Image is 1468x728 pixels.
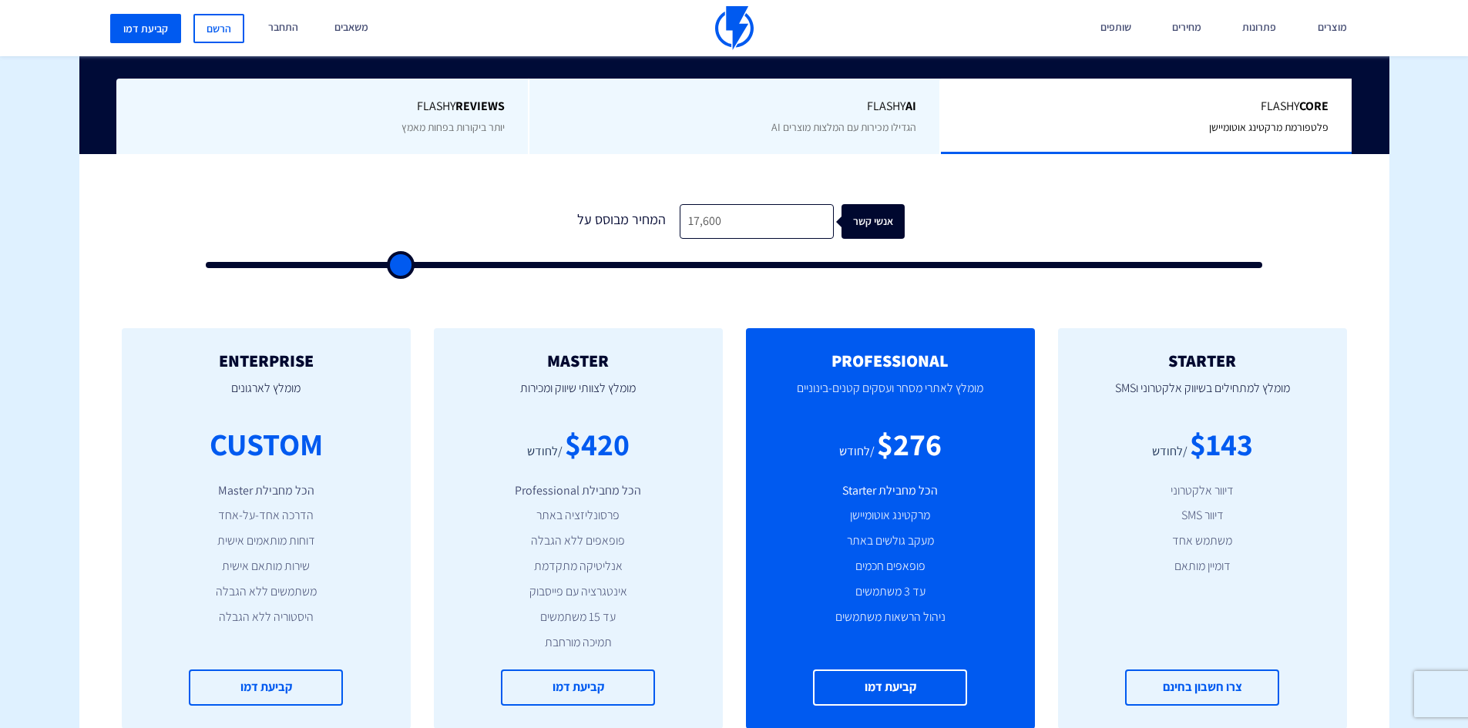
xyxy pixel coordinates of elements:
li: מעקב גולשים באתר [769,532,1012,550]
h2: STARTER [1081,351,1324,370]
li: שירות מותאם אישית [145,558,388,575]
li: ניהול הרשאות משתמשים [769,609,1012,626]
a: קביעת דמו [813,669,967,706]
li: היסטוריה ללא הגבלה [145,609,388,626]
div: /לחודש [839,443,875,461]
span: יותר ביקורות בפחות מאמץ [401,120,505,134]
li: מרקטינג אוטומיישן [769,507,1012,525]
li: אינטגרציה עם פייסבוק [457,583,700,601]
li: פופאפים ללא הגבלה [457,532,700,550]
span: פלטפורמת מרקטינג אוטומיישן [1209,120,1329,134]
h2: ENTERPRISE [145,351,388,370]
span: Flashy [553,98,917,116]
a: קביעת דמו [110,14,181,43]
span: Flashy [964,98,1329,116]
li: משתמשים ללא הגבלה [145,583,388,601]
span: הגדילו מכירות עם המלצות מוצרים AI [771,120,916,134]
li: פופאפים חכמים [769,558,1012,575]
a: קביעת דמו [501,669,655,706]
div: CUSTOM [210,422,323,466]
a: צרו חשבון בחינם [1125,669,1279,706]
b: AI [905,98,916,114]
div: /לחודש [527,443,563,461]
li: תמיכה מורחבת [457,634,700,652]
p: מומלץ לארגונים [145,370,388,422]
div: /לחודש [1152,443,1188,461]
p: מומלץ למתחילים בשיווק אלקטרוני וSMS [1081,370,1324,422]
b: REVIEWS [455,98,505,114]
li: הכל מחבילת Starter [769,482,1012,500]
div: $143 [1190,422,1253,466]
a: הרשם [193,14,244,43]
h2: PROFESSIONAL [769,351,1012,370]
p: מומלץ לאתרי מסחר ועסקים קטנים-בינוניים [769,370,1012,422]
div: $276 [877,422,942,466]
li: הדרכה אחד-על-אחד [145,507,388,525]
li: דומיין מותאם [1081,558,1324,575]
b: Core [1299,98,1329,114]
a: קביעת דמו [189,669,343,706]
div: אנשי קשר [850,204,913,239]
div: המחיר מבוסס על [564,204,680,239]
li: עד 3 משתמשים [769,583,1012,601]
li: עד 15 משתמשים [457,609,700,626]
li: הכל מחבילת Professional [457,482,700,500]
span: Flashy [139,98,505,116]
li: דיוור אלקטרוני [1081,482,1324,500]
li: משתמש אחד [1081,532,1324,550]
div: $420 [565,422,630,466]
h2: MASTER [457,351,700,370]
li: פרסונליזציה באתר [457,507,700,525]
li: הכל מחבילת Master [145,482,388,500]
li: דוחות מותאמים אישית [145,532,388,550]
li: אנליטיקה מתקדמת [457,558,700,575]
li: דיוור SMS [1081,507,1324,525]
p: מומלץ לצוותי שיווק ומכירות [457,370,700,422]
